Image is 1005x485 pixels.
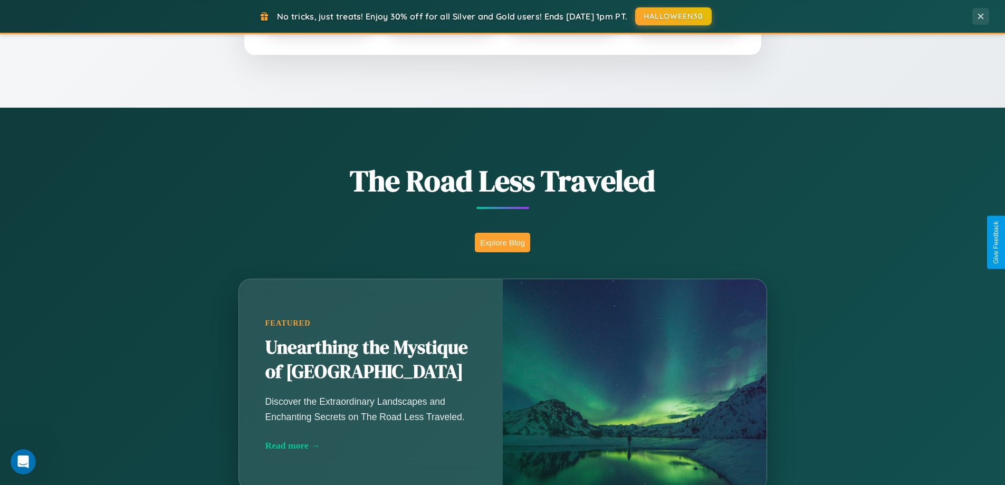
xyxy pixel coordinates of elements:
div: Give Feedback [992,221,1000,264]
h1: The Road Less Traveled [186,160,819,201]
div: Featured [265,319,476,328]
button: HALLOWEEN30 [635,7,712,25]
h2: Unearthing the Mystique of [GEOGRAPHIC_DATA] [265,336,476,384]
div: Read more → [265,440,476,451]
iframe: Intercom live chat [11,449,36,474]
p: Discover the Extraordinary Landscapes and Enchanting Secrets on The Road Less Traveled. [265,394,476,424]
button: Explore Blog [475,233,530,252]
span: No tricks, just treats! Enjoy 30% off for all Silver and Gold users! Ends [DATE] 1pm PT. [277,11,627,22]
